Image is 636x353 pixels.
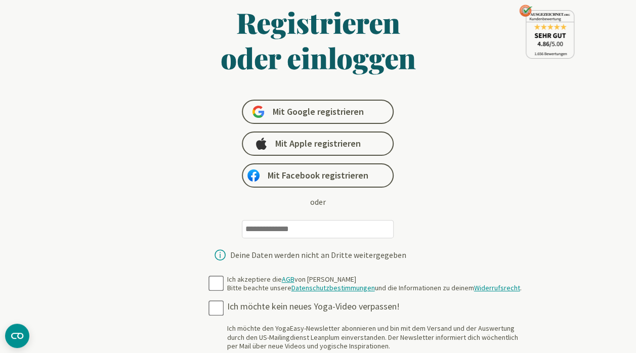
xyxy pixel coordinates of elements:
div: Deine Daten werden nicht an Dritte weitergegeben [230,251,406,259]
a: Datenschutzbestimmungen [291,283,374,292]
a: Mit Google registrieren [242,100,394,124]
a: Mit Apple registrieren [242,131,394,156]
a: Widerrufsrecht [474,283,520,292]
h1: Registrieren oder einloggen [122,5,514,75]
span: Mit Facebook registrieren [268,169,368,182]
img: ausgezeichnet_seal.png [519,5,574,59]
a: Mit Facebook registrieren [242,163,394,188]
a: AGB [281,275,294,284]
div: Ich akzeptiere die von [PERSON_NAME] Bitte beachte unsere und die Informationen zu deinem . [227,275,521,293]
span: Mit Google registrieren [272,106,363,118]
button: CMP-Widget öffnen [5,324,29,348]
span: Mit Apple registrieren [275,138,361,150]
div: oder [310,196,326,208]
div: Ich möchte kein neues Yoga-Video verpassen! [227,301,526,313]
